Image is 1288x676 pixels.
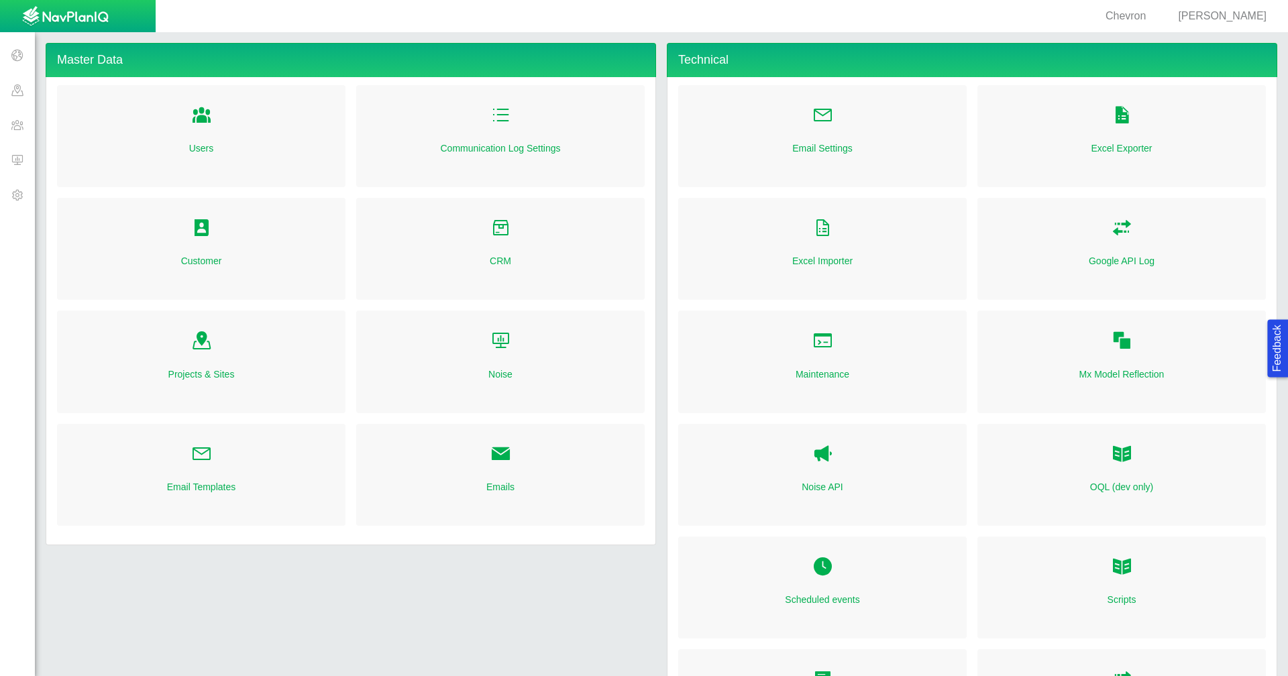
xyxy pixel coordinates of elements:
div: Folder Open Icon Google API Log [977,198,1266,300]
a: Folder Open Icon [191,327,212,356]
span: Chevron [1106,10,1146,21]
h4: Technical [667,43,1277,77]
a: Projects & Sites [168,368,235,381]
a: Folder Open Icon [812,553,833,582]
div: Folder Open Icon Projects & Sites [57,311,345,412]
a: Folder Open Icon [490,214,511,243]
div: Folder Open Icon Users [57,85,345,187]
a: Communication Log Settings [441,142,561,155]
a: Noise [488,368,513,381]
a: Excel Exporter [1091,142,1152,155]
a: Folder Open Icon [812,101,833,131]
div: Noise API Noise API [678,424,967,526]
div: Folder Open Icon Communication Log Settings [356,85,645,187]
div: Folder Open Icon Maintenance [678,311,967,412]
a: Scripts [1108,593,1136,606]
div: [PERSON_NAME] [1162,9,1272,24]
div: OQL OQL (dev only) [977,424,1266,526]
div: Folder Open Icon Scheduled events [678,537,967,638]
a: Email Settings [792,142,852,155]
a: Folder Open Icon [191,440,212,469]
a: Scheduled events [785,593,859,606]
a: OQL (dev only) [1090,480,1153,494]
a: Noise API [802,480,843,494]
a: Folder Open Icon [1112,101,1132,131]
div: Folder Open Icon Email Templates [57,424,345,526]
span: [PERSON_NAME] [1178,10,1267,21]
a: Mx Model Reflection [1079,368,1165,381]
div: Folder Open Icon Customer [57,198,345,300]
a: Folder Open Icon [490,327,511,356]
h4: Master Data [46,43,656,77]
a: Customer [181,254,222,268]
a: Email Templates [167,480,235,494]
img: UrbanGroupSolutionsTheme$USG_Images$logo.png [22,6,109,27]
a: Folder Open Icon [490,440,511,469]
a: Noise API [812,440,833,469]
div: Folder Open Icon CRM [356,198,645,300]
a: Folder Open Icon [1112,327,1132,356]
a: Folder Open Icon [812,327,833,356]
div: Folder Open Icon Emails [356,424,645,526]
a: Maintenance [796,368,849,381]
a: Folder Open Icon [191,101,212,131]
a: Folder Open Icon [191,214,212,243]
div: Folder Open Icon Email Settings [678,85,967,187]
button: Feedback [1267,319,1288,377]
a: Users [189,142,214,155]
a: OQL [1112,440,1132,469]
div: Folder Open Icon Noise [356,311,645,412]
a: Emails [486,480,515,494]
a: Folder Open Icon [1112,214,1132,243]
div: Folder Open Icon Excel Exporter [977,85,1266,187]
a: CRM [490,254,511,268]
div: Folder Open Icon Scripts [977,537,1266,638]
a: Folder Open Icon [490,101,511,131]
a: Folder Open Icon [812,214,833,243]
div: Folder Open Icon Excel Importer [678,198,967,300]
a: Google API Log [1089,254,1155,268]
a: Folder Open Icon [1112,553,1132,582]
a: Excel Importer [792,254,853,268]
div: Folder Open Icon Mx Model Reflection [977,311,1266,412]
